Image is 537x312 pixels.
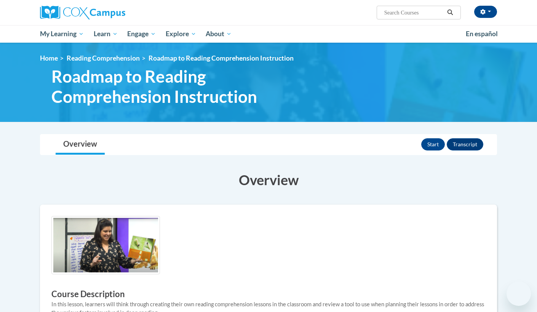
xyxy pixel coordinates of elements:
[466,30,498,38] span: En español
[40,6,185,19] a: Cox Campus
[161,25,201,43] a: Explore
[474,6,497,18] button: Account Settings
[67,54,140,62] a: Reading Comprehension
[40,170,497,189] h3: Overview
[89,25,123,43] a: Learn
[29,25,508,43] div: Main menu
[122,25,161,43] a: Engage
[384,8,444,17] input: Search Courses
[40,54,58,62] a: Home
[40,29,84,38] span: My Learning
[51,66,314,107] span: Roadmap to Reading Comprehension Instruction
[56,134,105,155] a: Overview
[206,29,232,38] span: About
[447,138,483,150] button: Transcript
[421,138,445,150] button: Start
[51,216,160,274] img: Course logo image
[149,54,294,62] span: Roadmap to Reading Comprehension Instruction
[35,25,89,43] a: My Learning
[94,29,118,38] span: Learn
[127,29,156,38] span: Engage
[507,282,531,306] iframe: Button to launch messaging window
[51,288,486,300] h3: Course Description
[444,8,456,17] button: Search
[201,25,237,43] a: About
[461,26,503,42] a: En español
[166,29,196,38] span: Explore
[40,6,125,19] img: Cox Campus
